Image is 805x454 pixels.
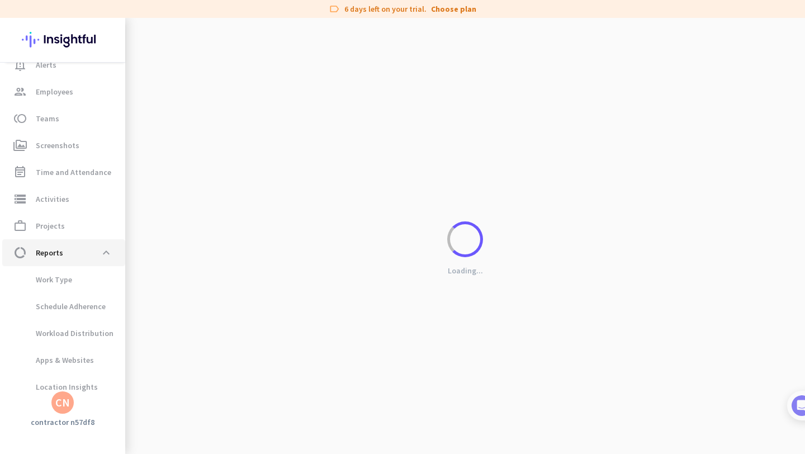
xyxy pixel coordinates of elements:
span: Activities [36,192,69,206]
img: Insightful logo [22,18,103,62]
span: Apps & Websites [11,347,94,373]
div: Add employees [43,195,190,206]
div: It's time to add your employees! This is crucial since Insightful will start collecting their act... [43,213,195,260]
i: data_usage [13,246,27,259]
a: Location Insights [2,373,125,400]
button: Help [112,349,168,394]
span: Projects [36,219,65,233]
i: group [13,85,27,98]
a: Work Type [2,266,125,293]
a: Apps & Websites [2,347,125,373]
span: Home [16,377,39,385]
span: Tasks [183,377,207,385]
span: Screenshots [36,139,79,152]
div: Initial tracking settings and how to edit them [43,322,190,344]
div: You're just a few steps away from completing the essential app setup [16,83,208,110]
i: perm_media [13,139,27,152]
i: storage [13,192,27,206]
div: Close [196,4,216,25]
a: storageActivities [2,186,125,212]
span: Time and Attendance [36,165,111,179]
a: work_outlineProjects [2,212,125,239]
p: About 10 minutes [143,147,212,159]
a: Workload Distribution [2,320,125,347]
span: Employees [36,85,73,98]
span: Workload Distribution [11,320,113,347]
a: perm_mediaScreenshots [2,132,125,159]
i: work_outline [13,219,27,233]
i: label [329,3,340,15]
p: Loading... [448,266,483,276]
a: notification_importantAlerts [2,51,125,78]
img: Profile image for Tamara [40,117,58,135]
span: Reports [36,246,63,259]
button: expand_less [96,243,116,263]
a: Schedule Adherence [2,293,125,320]
button: Messages [56,349,112,394]
div: 1Add employees [21,191,203,209]
span: Work Type [11,266,72,293]
a: tollTeams [2,105,125,132]
button: Tasks [168,349,224,394]
div: 🎊 Welcome to Insightful! 🎊 [16,43,208,83]
div: [PERSON_NAME] from Insightful [62,120,184,131]
span: Teams [36,112,59,125]
i: notification_important [13,58,27,72]
a: Choose plan [431,3,476,15]
div: 2Initial tracking settings and how to edit them [21,318,203,344]
span: Messages [65,377,103,385]
div: CN [55,397,70,408]
span: Alerts [36,58,56,72]
a: groupEmployees [2,78,125,105]
a: event_noteTime and Attendance [2,159,125,186]
a: data_usageReportsexpand_less [2,239,125,266]
span: Location Insights [11,373,98,400]
span: Help [131,377,149,385]
h1: Tasks [95,5,131,24]
span: Schedule Adherence [11,293,106,320]
p: 4 steps [11,147,40,159]
i: toll [13,112,27,125]
button: Add your employees [43,269,151,291]
i: event_note [13,165,27,179]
